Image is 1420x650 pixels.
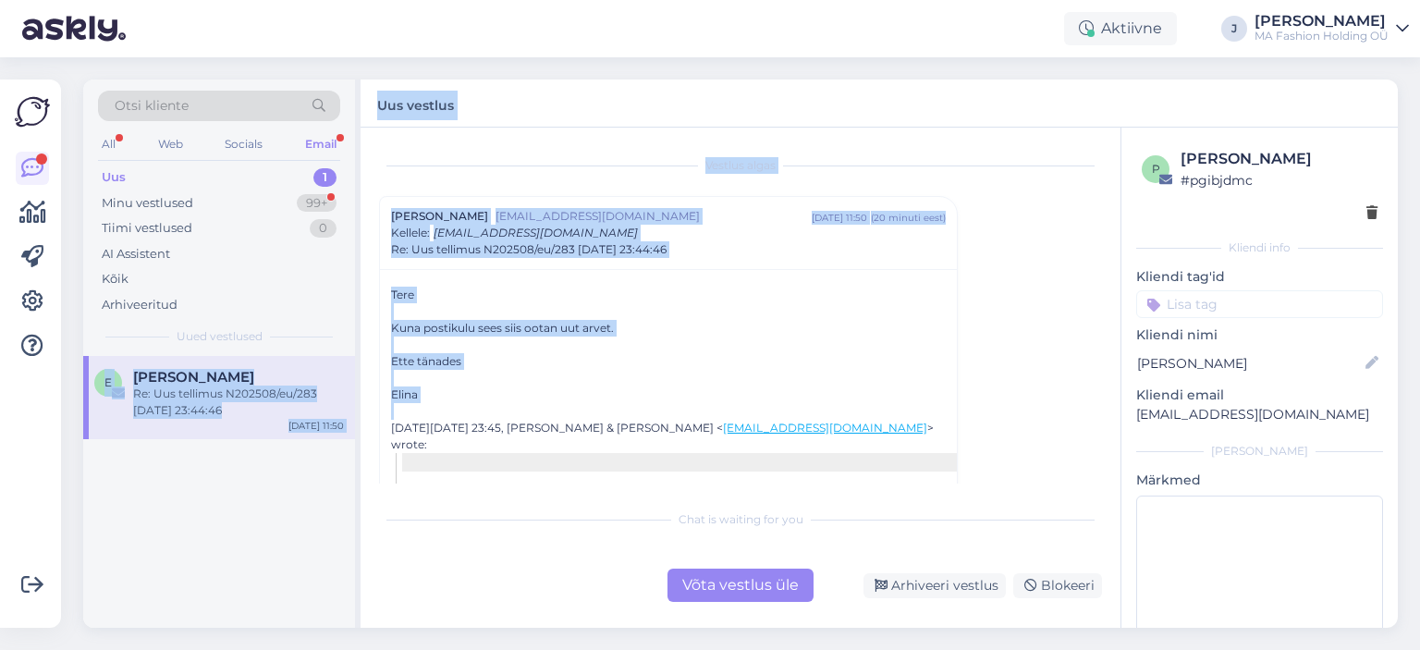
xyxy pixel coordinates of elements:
div: Kuna postikulu sees siis ootan uut arvet. [391,320,946,337]
div: 1 [313,168,337,187]
div: Kliendi info [1136,239,1383,256]
div: Re: Uus tellimus N202508/eu/283 [DATE] 23:44:46 [133,386,344,419]
a: [EMAIL_ADDRESS][DOMAIN_NAME] [723,421,927,435]
div: [PERSON_NAME] [1136,443,1383,460]
span: Uued vestlused [177,328,263,345]
div: 0 [310,219,337,238]
span: [EMAIL_ADDRESS][DOMAIN_NAME] [434,226,638,239]
p: Kliendi tag'id [1136,267,1383,287]
div: Elina [391,386,946,403]
div: Uus [102,168,126,187]
div: Arhiveeritud [102,296,177,314]
div: All [98,132,119,156]
span: [PERSON_NAME] [391,208,488,225]
div: Socials [221,132,266,156]
div: J [1221,16,1247,42]
span: Re: Uus tellimus N202508/eu/283 [DATE] 23:44:46 [391,241,667,258]
div: ( 20 minuti eest ) [871,211,946,225]
div: AI Assistent [102,245,170,264]
div: Vestlus algas [379,157,1102,174]
div: [DATE] 11:50 [288,419,344,433]
input: Lisa nimi [1137,353,1362,374]
div: [PERSON_NAME] [1255,14,1389,29]
div: Tere [391,287,946,303]
div: Email [301,132,340,156]
div: [PERSON_NAME] [1181,148,1377,170]
span: E [104,375,112,389]
div: [DATE] 11:50 [812,211,867,225]
div: # pgibjdmc [1181,170,1377,190]
div: Arhiveeri vestlus [863,573,1006,598]
div: [DATE][DATE] 23:45, [PERSON_NAME] & [PERSON_NAME] < > wrote: [391,420,946,453]
span: Kellele : [391,226,430,239]
a: [PERSON_NAME]MA Fashion Holding OÜ [1255,14,1409,43]
p: Kliendi email [1136,386,1383,405]
div: Võta vestlus üle [667,569,814,602]
input: Lisa tag [1136,290,1383,318]
div: Minu vestlused [102,194,193,213]
div: Blokeeri [1013,573,1102,598]
span: Elina Suvisild [133,369,254,386]
div: Web [154,132,187,156]
span: Otsi kliente [115,96,189,116]
p: Märkmed [1136,471,1383,490]
label: Uus vestlus [377,91,454,116]
p: [EMAIL_ADDRESS][DOMAIN_NAME] [1136,405,1383,424]
div: Tiimi vestlused [102,219,192,238]
span: p [1152,162,1160,176]
div: Chat is waiting for you [379,511,1102,528]
div: Aktiivne [1064,12,1177,45]
img: Askly Logo [15,94,50,129]
span: [EMAIL_ADDRESS][DOMAIN_NAME] [496,208,812,225]
div: MA Fashion Holding OÜ [1255,29,1389,43]
div: 99+ [297,194,337,213]
p: Kliendi nimi [1136,325,1383,345]
div: Kõik [102,270,129,288]
div: Ette tänades [391,353,946,370]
